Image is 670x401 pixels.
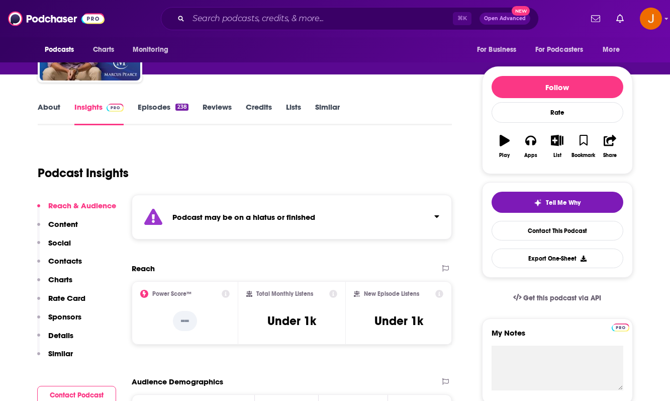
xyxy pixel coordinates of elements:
[138,102,188,125] a: Episodes238
[246,102,272,125] a: Credits
[48,275,72,284] p: Charts
[93,43,115,57] span: Charts
[640,8,662,30] span: Logged in as justine87181
[492,221,623,240] a: Contact This Podcast
[499,152,510,158] div: Play
[37,349,73,367] button: Similar
[48,219,78,229] p: Content
[48,312,81,322] p: Sponsors
[603,43,620,57] span: More
[470,40,529,59] button: open menu
[8,9,105,28] img: Podchaser - Follow, Share and Rate Podcasts
[48,201,116,210] p: Reach & Audience
[544,128,570,165] button: List
[38,166,129,181] h1: Podcast Insights
[612,10,628,27] a: Show notifications dropdown
[315,102,340,125] a: Similar
[132,377,223,386] h2: Audience Demographics
[534,199,542,207] img: tell me why sparkle
[48,349,73,358] p: Similar
[172,212,315,222] strong: Podcast may be on a hiatus or finished
[571,152,595,158] div: Bookmark
[492,102,623,123] div: Rate
[524,152,537,158] div: Apps
[492,76,623,98] button: Follow
[175,104,188,111] div: 238
[107,104,124,112] img: Podchaser Pro
[38,40,87,59] button: open menu
[546,199,581,207] span: Tell Me Why
[477,43,517,57] span: For Business
[37,275,72,293] button: Charts
[492,249,623,268] button: Export One-Sheet
[553,152,561,158] div: List
[535,43,584,57] span: For Podcasters
[188,11,453,27] input: Search podcasts, credits, & more...
[364,290,419,297] h2: New Episode Listens
[37,219,78,238] button: Content
[596,40,632,59] button: open menu
[161,7,539,30] div: Search podcasts, credits, & more...
[640,8,662,30] button: Show profile menu
[37,201,116,219] button: Reach & Audience
[48,238,71,248] p: Social
[480,13,530,25] button: Open AdvancedNew
[37,331,73,349] button: Details
[132,264,155,273] h2: Reach
[37,312,81,331] button: Sponsors
[523,294,601,302] span: Get this podcast via API
[286,102,301,125] a: Lists
[267,313,316,329] h3: Under 1k
[492,128,518,165] button: Play
[126,40,181,59] button: open menu
[38,102,60,125] a: About
[484,16,526,21] span: Open Advanced
[152,290,192,297] h2: Power Score™
[48,293,85,303] p: Rate Card
[512,6,530,16] span: New
[597,128,623,165] button: Share
[37,238,71,257] button: Social
[374,313,423,329] h3: Under 1k
[133,43,168,57] span: Monitoring
[37,293,85,312] button: Rate Card
[132,195,452,239] section: Click to expand status details
[505,286,610,310] a: Get this podcast via API
[529,40,598,59] button: open menu
[173,311,197,331] p: --
[48,256,82,266] p: Contacts
[256,290,313,297] h2: Total Monthly Listens
[37,256,82,275] button: Contacts
[603,152,617,158] div: Share
[86,40,121,59] a: Charts
[570,128,597,165] button: Bookmark
[48,331,73,340] p: Details
[612,324,629,332] img: Podchaser Pro
[203,102,232,125] a: Reviews
[640,8,662,30] img: User Profile
[518,128,544,165] button: Apps
[612,322,629,332] a: Pro website
[453,12,471,25] span: ⌘ K
[492,192,623,213] button: tell me why sparkleTell Me Why
[74,102,124,125] a: InsightsPodchaser Pro
[492,328,623,346] label: My Notes
[587,10,604,27] a: Show notifications dropdown
[45,43,74,57] span: Podcasts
